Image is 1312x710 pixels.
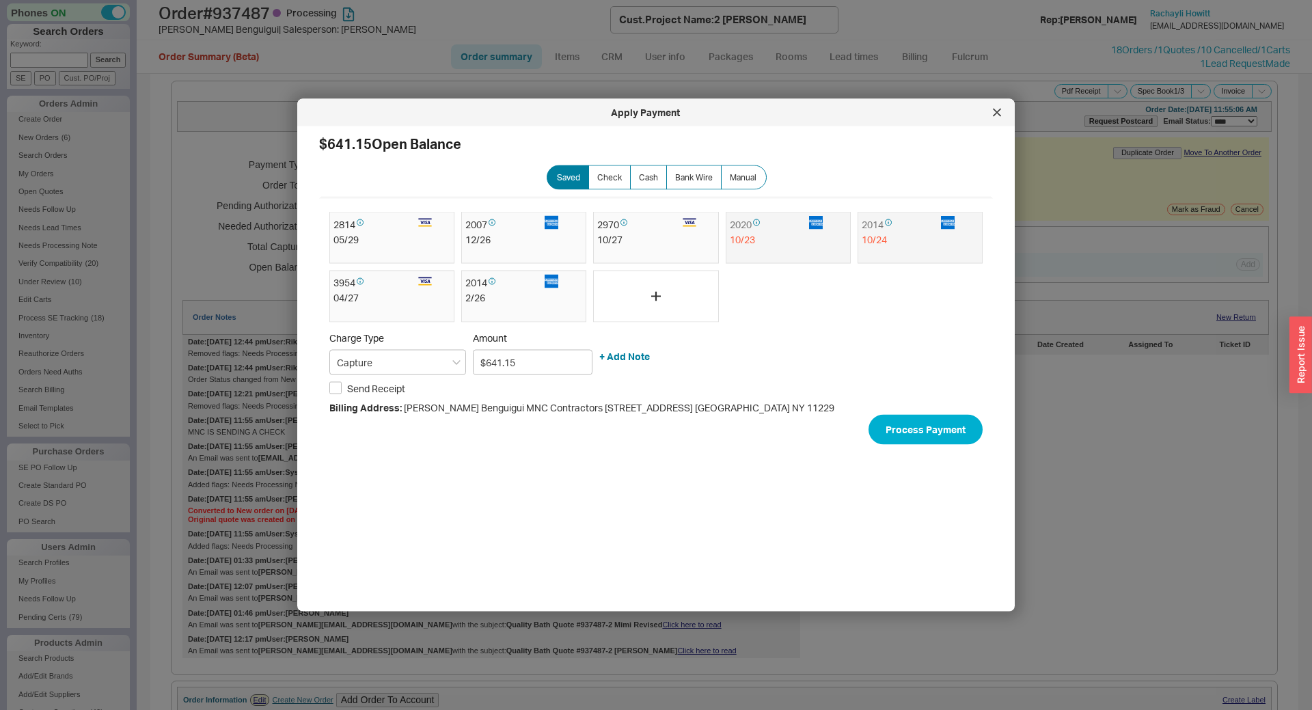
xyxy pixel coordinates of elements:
div: 10 / 23 [730,232,847,246]
div: 04 / 27 [333,291,450,305]
svg: open menu [452,359,461,365]
span: Manual [730,172,756,183]
div: 2970 [597,216,675,233]
div: 12 / 26 [465,232,582,246]
span: Cash [639,172,658,183]
span: Saved [557,172,580,183]
div: 05 / 29 [333,232,450,246]
div: 3954 [333,274,411,291]
span: Amount [473,331,592,344]
div: [PERSON_NAME] Benguigui MNC Contractors [STREET_ADDRESS] [GEOGRAPHIC_DATA] NY 11229 [329,400,983,414]
input: Send Receipt [329,382,342,394]
div: 2014 [862,216,940,233]
div: 2020 [730,216,808,233]
div: 2007 [465,216,543,233]
button: + Add Note [599,350,650,364]
h2: $641.15 Open Balance [319,137,993,151]
span: Charge Type [329,331,384,343]
div: 2 / 26 [465,291,582,305]
input: Select... [329,349,466,374]
div: 2814 [333,216,411,233]
div: Apply Payment [304,106,986,120]
span: Process Payment [886,421,966,437]
span: Billing Address: [329,401,402,413]
div: 10 / 27 [597,232,714,246]
span: Check [597,172,622,183]
div: 10 / 24 [862,232,979,246]
div: 2014 [465,274,543,291]
input: Amount [473,349,592,374]
span: Bank Wire [675,172,713,183]
span: Send Receipt [347,381,405,395]
button: Process Payment [869,414,983,444]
